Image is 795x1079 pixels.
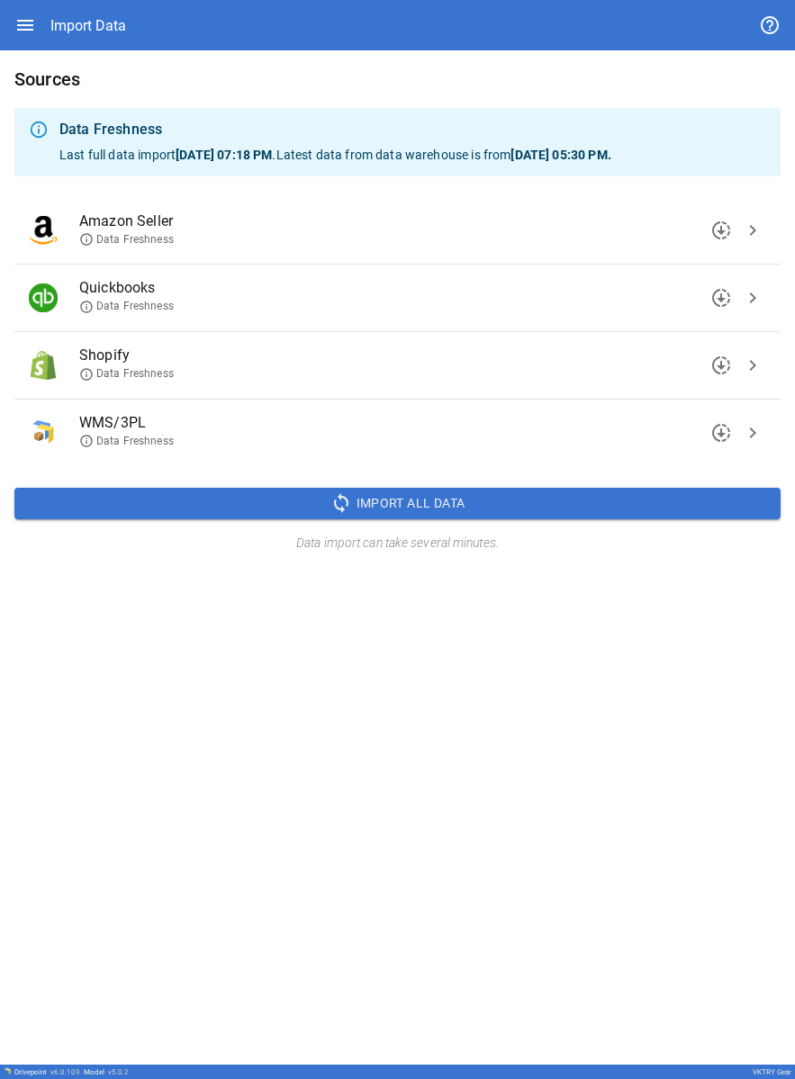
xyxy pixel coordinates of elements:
[14,534,781,553] h6: Data import can take several minutes.
[29,418,58,447] img: WMS/3PL
[108,1068,129,1076] span: v 5.0.2
[29,283,58,312] img: Quickbooks
[79,412,737,434] span: WMS/3PL
[79,277,737,299] span: Quickbooks
[29,216,58,245] img: Amazon Seller
[59,146,766,164] p: Last full data import . Latest data from data warehouse is from
[710,220,732,241] span: downloading
[59,119,766,140] div: Data Freshness
[79,211,737,232] span: Amazon Seller
[29,351,58,380] img: Shopify
[14,488,781,520] button: Import All Data
[50,17,126,34] div: Import Data
[79,434,174,449] span: Data Freshness
[710,287,732,309] span: downloading
[510,148,610,162] b: [DATE] 05:30 PM .
[710,422,732,444] span: downloading
[79,345,737,366] span: Shopify
[4,1067,11,1075] img: Drivepoint
[753,1068,791,1076] div: VKTRY Gear
[742,220,763,241] span: chevron_right
[79,299,174,314] span: Data Freshness
[84,1068,129,1076] div: Model
[50,1068,80,1076] span: v 6.0.109
[742,287,763,309] span: chevron_right
[176,148,272,162] b: [DATE] 07:18 PM
[357,492,465,515] span: Import All Data
[742,422,763,444] span: chevron_right
[79,232,174,247] span: Data Freshness
[710,355,732,376] span: downloading
[742,355,763,376] span: chevron_right
[330,492,352,514] span: sync
[79,366,174,382] span: Data Freshness
[14,1068,80,1076] div: Drivepoint
[14,65,781,94] h6: Sources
